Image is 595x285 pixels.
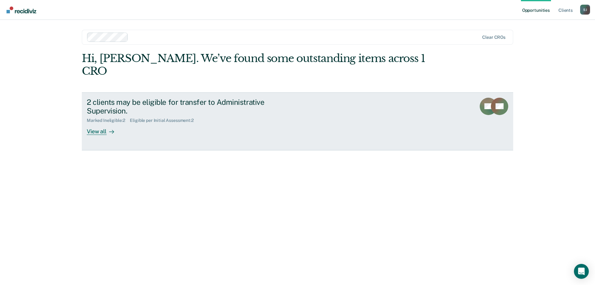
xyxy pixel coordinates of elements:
div: 2 clients may be eligible for transfer to Administrative Supervision. [87,98,304,116]
div: Eligible per Initial Assessment : 2 [130,118,198,123]
div: Marked Ineligible : 2 [87,118,130,123]
button: Profile dropdown button [580,5,590,15]
a: 2 clients may be eligible for transfer to Administrative Supervision.Marked Ineligible:2Eligible ... [82,92,513,150]
div: Hi, [PERSON_NAME]. We’ve found some outstanding items across 1 CRO [82,52,427,78]
div: Clear CROs [482,35,505,40]
div: View all [87,123,121,135]
img: Recidiviz [7,7,36,13]
div: S J [580,5,590,15]
div: Open Intercom Messenger [574,264,589,279]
